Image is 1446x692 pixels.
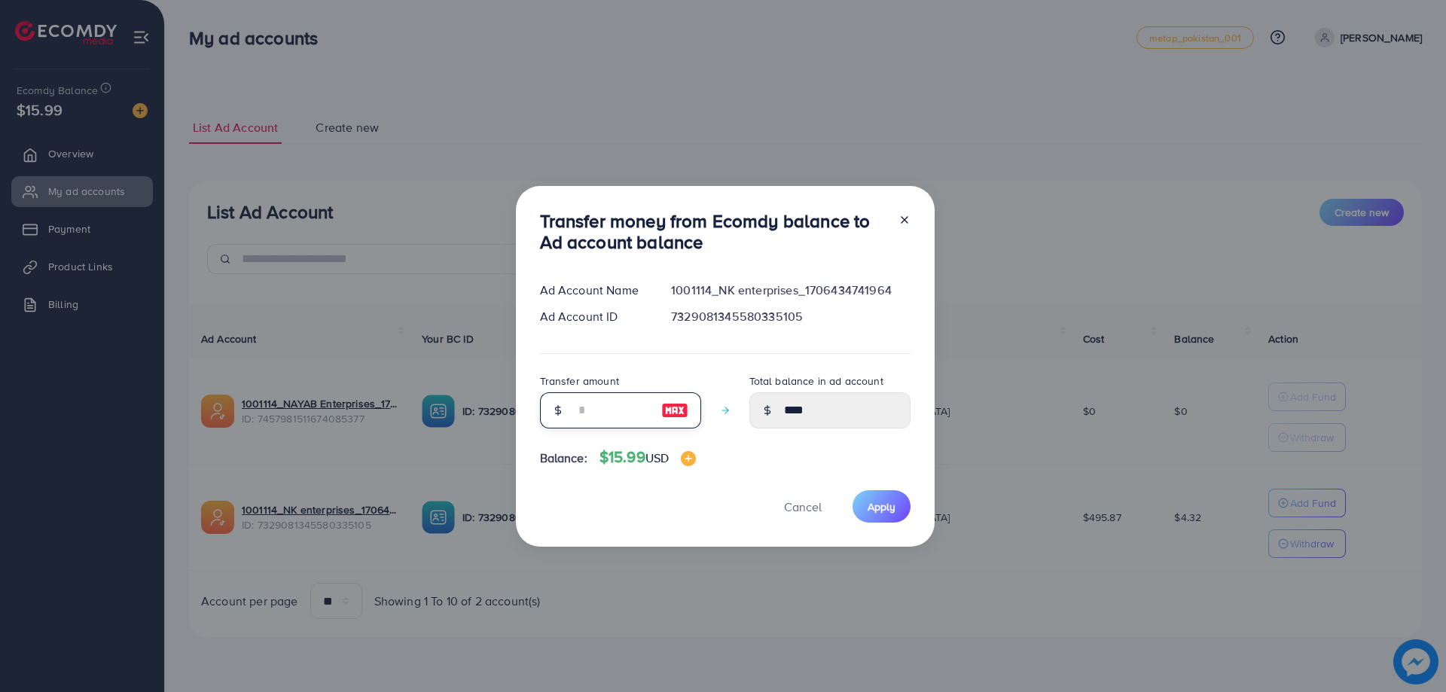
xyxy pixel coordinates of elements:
span: Apply [868,499,895,514]
span: Cancel [784,498,822,515]
label: Total balance in ad account [749,373,883,389]
div: Ad Account ID [528,308,660,325]
div: 1001114_NK enterprises_1706434741964 [659,282,922,299]
div: 7329081345580335105 [659,308,922,325]
span: Balance: [540,450,587,467]
button: Apply [853,490,911,523]
button: Cancel [765,490,840,523]
div: Ad Account Name [528,282,660,299]
h3: Transfer money from Ecomdy balance to Ad account balance [540,210,886,254]
span: USD [645,450,669,466]
h4: $15.99 [599,448,696,467]
label: Transfer amount [540,373,619,389]
img: image [661,401,688,419]
img: image [681,451,696,466]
